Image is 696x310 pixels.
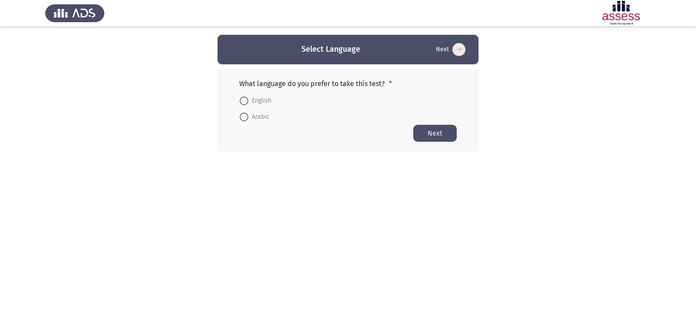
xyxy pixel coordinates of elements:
[301,44,360,55] h3: Select Language
[248,112,269,122] span: Arabic
[45,1,104,25] img: Assess Talent Management logo
[248,96,271,106] span: English
[239,80,457,88] p: What language do you prefer to take this test?
[592,1,651,25] img: Assessment logo of OCM R1 ASSESS
[433,43,468,57] button: Start assessment
[413,125,457,142] button: Start assessment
